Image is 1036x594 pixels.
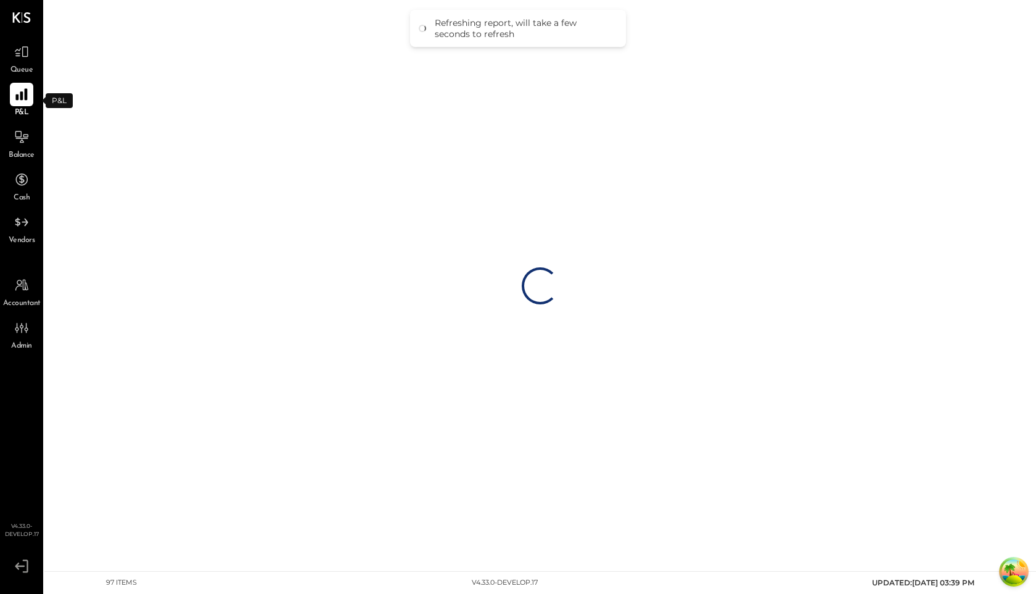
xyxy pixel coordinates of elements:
[472,578,538,588] div: v 4.33.0-develop.17
[15,107,29,119] span: P&L
[9,235,35,246] span: Vendors
[9,150,35,161] span: Balance
[14,193,30,204] span: Cash
[1,211,43,246] a: Vendors
[435,17,614,40] div: Refreshing report, will take a few seconds to refresh
[1,274,43,309] a: Accountant
[1,125,43,161] a: Balance
[1,316,43,352] a: Admin
[1001,559,1026,584] button: Open Tanstack query devtools
[872,578,974,587] span: UPDATED: [DATE] 03:39 PM
[3,298,41,309] span: Accountant
[46,93,73,108] div: P&L
[10,65,33,76] span: Queue
[11,341,32,352] span: Admin
[106,578,137,588] div: 97 items
[1,83,43,119] a: P&L
[1,168,43,204] a: Cash
[1,40,43,76] a: Queue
